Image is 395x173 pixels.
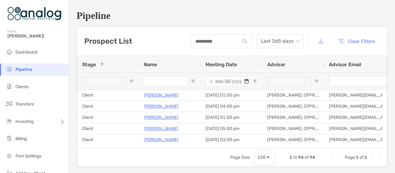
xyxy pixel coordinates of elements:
button: Open Filter Menu [129,79,134,84]
div: Client [77,112,139,123]
h3: Prospect List [84,37,132,45]
span: 1 [356,155,359,160]
div: [PERSON_NAME], CFP®, CPA/PFS, CDFA [262,123,324,134]
span: of [360,155,364,160]
button: Open Filter Menu [191,79,196,84]
div: 100 [257,155,266,160]
div: Last Page [377,155,382,160]
span: Name [144,62,157,67]
span: 94 [310,155,315,160]
input: Name Filter Input [144,76,188,86]
span: 1 [364,155,367,160]
span: Meeting Date [206,62,237,67]
div: [DATE] 01:00 pm [201,90,262,101]
img: clients icon [6,83,13,90]
span: Pipeline [15,67,32,72]
div: [DATE] 05:00 pm [201,123,262,134]
img: transfers icon [6,100,13,107]
span: Advisor [267,62,285,67]
span: Advisor Email [329,62,361,67]
div: [PERSON_NAME], CFP®, CPA/PFS, CDFA [262,134,324,145]
div: Page Size: [230,155,251,160]
img: investing icon [6,117,13,125]
a: [PERSON_NAME] [144,136,178,144]
h1: Pipeline [77,10,388,21]
button: Clear Filters [333,34,380,48]
div: [DATE] 04:00 pm [201,101,262,112]
span: of [305,155,309,160]
span: 1 [289,155,292,160]
img: pipeline icon [6,65,13,73]
span: Investing [15,119,34,124]
div: Page Size [255,150,275,165]
a: [PERSON_NAME] [144,91,178,99]
div: Previous Page [337,155,342,160]
img: billing icon [6,135,13,142]
input: Meeting Date Filter Input [206,76,250,86]
span: Dashboard [15,50,37,55]
div: Client [77,134,139,145]
div: Client [77,90,139,101]
span: to [293,155,297,160]
span: Transfers [15,102,34,107]
span: Billing [15,136,27,141]
span: Firm Settings [15,154,41,159]
span: Stage [82,62,96,67]
div: First Page [330,155,335,160]
span: [PERSON_NAME]! [7,33,65,39]
div: Client [77,123,139,134]
div: [PERSON_NAME], CFP®, CPA/PFS, CDFA [262,112,324,123]
button: Open Filter Menu [314,79,319,84]
img: input icon [243,39,247,44]
a: [PERSON_NAME] [144,102,178,110]
span: Last 365 days [261,34,300,48]
button: Open Filter Menu [252,79,257,84]
div: [DATE] 01:00 pm [201,112,262,123]
a: [PERSON_NAME] [144,114,178,121]
span: Page [345,155,355,160]
div: [DATE] 02:00 pm [201,134,262,145]
span: 94 [298,155,304,160]
img: firm-settings icon [6,152,13,159]
div: [PERSON_NAME], CFP®, CPA/PFS, CDFA [262,90,324,101]
img: dashboard icon [6,48,13,55]
img: Zoe Logo [7,2,61,25]
a: [PERSON_NAME] [144,125,178,132]
div: Client [77,101,139,112]
span: Clients [15,84,29,89]
div: Next Page [370,155,375,160]
div: [PERSON_NAME], CFP®, CPA/PFS, CDFA [262,101,324,112]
